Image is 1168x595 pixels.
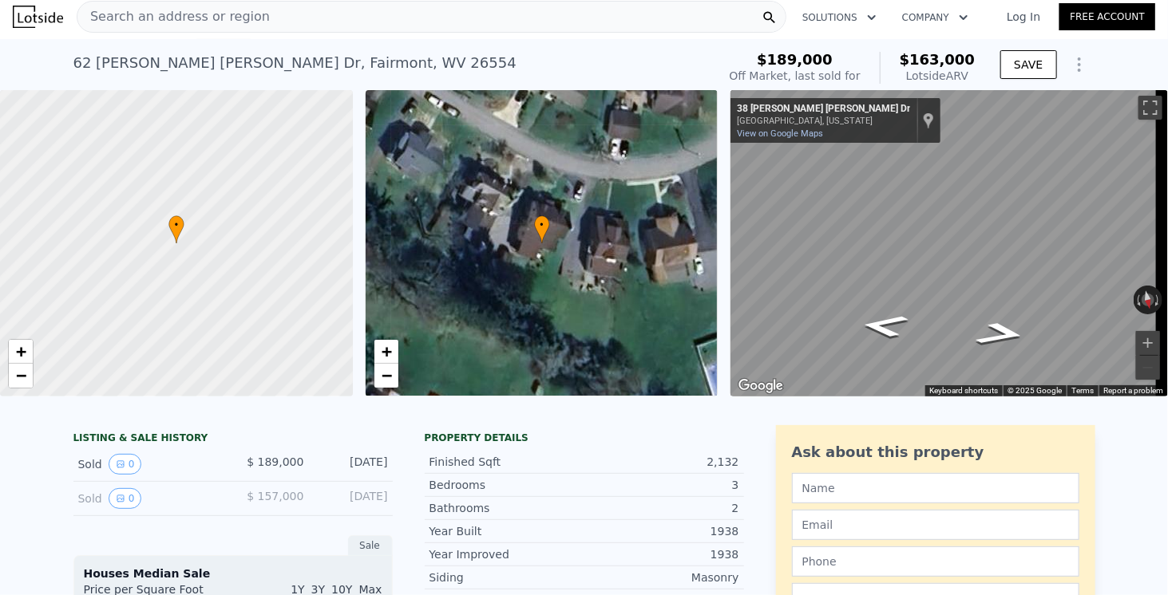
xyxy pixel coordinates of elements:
div: Siding [430,569,584,585]
a: Zoom out [374,364,398,388]
span: − [16,365,26,385]
div: • [168,215,184,243]
button: SAVE [1000,50,1056,79]
div: [DATE] [317,454,388,475]
img: Lotside [13,6,63,28]
a: Terms (opens in new tab) [1071,386,1094,395]
button: Keyboard shortcuts [929,385,998,396]
span: • [534,218,550,232]
a: Zoom out [9,364,33,388]
div: [GEOGRAPHIC_DATA], [US_STATE] [737,116,910,126]
button: View historical data [109,454,142,475]
div: 62 [PERSON_NAME] [PERSON_NAME] Dr , Fairmont , WV 26554 [73,52,517,74]
div: Map [730,90,1168,396]
span: − [381,365,391,385]
div: • [534,215,550,243]
a: Log In [988,9,1059,25]
path: Go East, Jo Harry Dr [841,309,929,343]
button: Company [889,3,981,32]
div: Finished Sqft [430,454,584,470]
button: Rotate clockwise [1154,286,1163,314]
span: + [381,341,391,361]
div: Street View [730,90,1168,396]
span: Search an address or region [77,7,270,26]
a: Zoom in [374,340,398,364]
div: Masonry [584,569,739,585]
a: View on Google Maps [737,128,823,139]
a: Free Account [1059,3,1155,30]
img: Google [734,376,787,396]
div: 1938 [584,523,739,539]
button: Zoom in [1136,331,1160,355]
div: Off Market, last sold for [730,68,861,84]
span: $ 157,000 [247,490,303,502]
path: Go Northwest, Jo Harry Dr [954,317,1048,352]
button: Zoom out [1136,356,1160,380]
button: Reset the view [1139,285,1157,315]
div: 38 [PERSON_NAME] [PERSON_NAME] Dr [737,103,910,116]
div: Property details [425,431,744,444]
a: Show location on map [923,112,934,129]
div: Lotside ARV [900,68,976,84]
a: Report a problem [1103,386,1163,395]
div: Ask about this property [792,441,1079,463]
a: Open this area in Google Maps (opens a new window) [734,376,787,396]
div: LISTING & SALE HISTORY [73,431,393,447]
div: [DATE] [317,488,388,509]
div: Sale [348,535,393,556]
span: © 2025 Google [1008,386,1062,395]
span: $ 189,000 [247,455,303,468]
div: 2 [584,500,739,516]
button: Rotate counterclockwise [1134,286,1142,314]
div: 2,132 [584,454,739,470]
div: Bedrooms [430,477,584,493]
span: • [168,218,184,232]
div: Bathrooms [430,500,584,516]
div: Year Built [430,523,584,539]
div: Year Improved [430,546,584,562]
div: Houses Median Sale [84,565,382,581]
span: $163,000 [900,51,976,68]
button: View historical data [109,488,142,509]
input: Email [792,510,1079,540]
div: Sold [78,454,220,475]
div: 3 [584,477,739,493]
button: Show Options [1063,49,1095,81]
div: Sold [78,488,220,509]
button: Toggle fullscreen view [1138,96,1162,120]
span: + [16,341,26,361]
span: $189,000 [757,51,833,68]
div: 1938 [584,546,739,562]
button: Solutions [790,3,889,32]
input: Name [792,473,1079,503]
input: Phone [792,546,1079,577]
a: Zoom in [9,340,33,364]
